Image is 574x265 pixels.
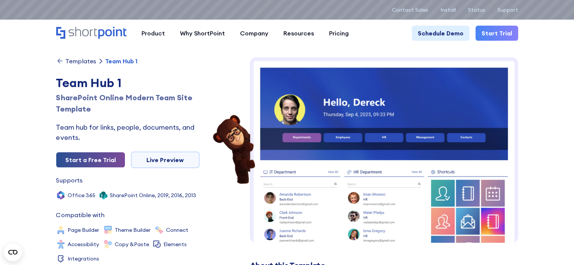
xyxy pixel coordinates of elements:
a: Home [56,27,126,40]
a: Schedule Demo [412,26,469,41]
a: Templates [56,57,96,65]
div: Templates [65,58,96,64]
div: Product [142,29,165,38]
a: Product [134,26,172,41]
div: SharePoint Online, 2019, 2016, 2013 [110,193,196,198]
a: Why ShortPoint [172,26,232,41]
div: Page Builder [68,227,99,233]
div: Copy &Paste [115,242,149,247]
div: Compatible with [56,212,105,218]
div: Supports [56,177,83,183]
div: Resources [283,29,314,38]
a: Company [232,26,276,41]
a: Status [468,7,485,13]
a: Resources [276,26,322,41]
div: Elements [163,242,187,247]
div: Integrations [68,256,99,261]
div: Team Hub 1 [105,58,137,64]
div: Company [240,29,268,38]
iframe: Chat Widget [439,178,574,265]
div: Theme Builder [115,227,151,233]
a: Install [440,7,456,13]
button: Open CMP widget [4,243,22,261]
a: Start a Free Trial [56,152,125,167]
div: Why ShortPoint [180,29,225,38]
h1: SharePoint Online Modern Team Site Template [56,92,200,115]
a: Start Trial [476,26,518,41]
div: Team hub for links, people, documents, and events. [56,122,200,142]
div: Team Hub 1 [56,74,200,92]
div: Office 365 [68,193,95,198]
div: Connect [166,227,188,233]
a: Pricing [322,26,356,41]
a: Support [497,7,518,13]
div: Accessibility [68,242,99,247]
div: Pricing [329,29,349,38]
a: Contact Sales [392,7,428,13]
a: Live Preview [131,152,200,168]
